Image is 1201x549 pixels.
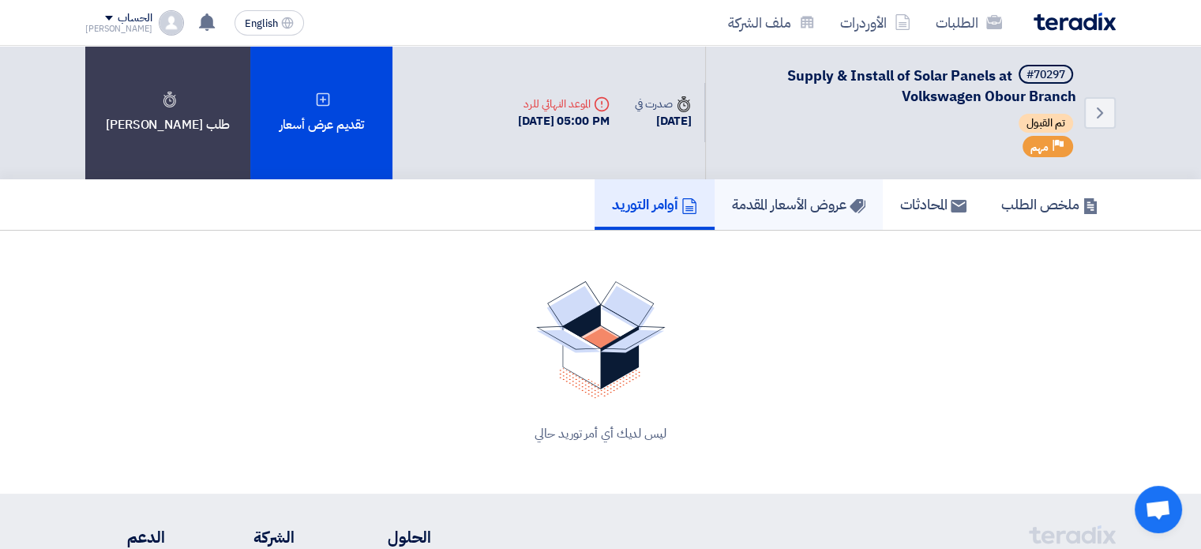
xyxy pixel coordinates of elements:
[250,46,392,179] div: تقديم عرض أسعار
[715,4,828,41] a: ملف الشركة
[1030,140,1049,155] span: مهم
[518,112,610,130] div: [DATE] 05:00 PM
[85,525,165,549] li: الدعم
[85,46,250,179] div: طلب [PERSON_NAME]
[828,4,923,41] a: الأوردرات
[235,10,304,36] button: English
[883,179,984,230] a: المحادثات
[612,195,697,213] h5: أوامر التوريد
[787,65,1076,107] span: Supply & Install of Solar Panels at Volkswagen Obour Branch
[245,18,278,29] span: English
[984,179,1116,230] a: ملخص الطلب
[635,96,692,112] div: صدرت في
[159,10,184,36] img: profile_test.png
[536,281,666,399] img: No Quotations Found!
[212,525,295,549] li: الشركة
[1001,195,1098,213] h5: ملخص الطلب
[635,112,692,130] div: [DATE]
[1135,486,1182,533] a: Open chat
[732,195,865,213] h5: عروض الأسعار المقدمة
[1026,70,1065,81] div: #70297
[715,179,883,230] a: عروض الأسعار المقدمة
[104,424,1097,443] div: ليس لديك أي أمر توريد حالي
[923,4,1015,41] a: الطلبات
[85,24,152,33] div: [PERSON_NAME]
[518,96,610,112] div: الموعد النهائي للرد
[900,195,966,213] h5: المحادثات
[595,179,715,230] a: أوامر التوريد
[342,525,431,549] li: الحلول
[725,65,1076,106] h5: Supply & Install of Solar Panels at Volkswagen Obour Branch
[1034,13,1116,31] img: Teradix logo
[1019,114,1073,133] span: تم القبول
[118,12,152,25] div: الحساب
